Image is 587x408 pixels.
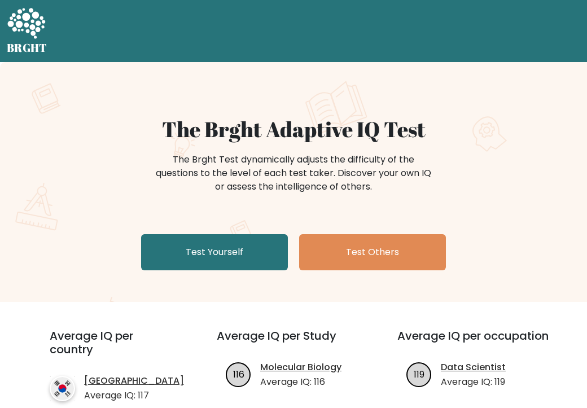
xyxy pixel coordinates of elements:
text: 116 [233,368,244,381]
h3: Average IQ per country [50,329,176,370]
h5: BRGHT [7,41,47,55]
a: Data Scientist [441,361,506,374]
div: The Brght Test dynamically adjusts the difficulty of the questions to the level of each test take... [152,153,435,194]
h3: Average IQ per Study [217,329,370,356]
a: [GEOGRAPHIC_DATA] [84,374,184,388]
h1: The Brght Adaptive IQ Test [18,116,569,142]
p: Average IQ: 116 [260,375,341,389]
a: BRGHT [7,5,47,58]
img: country [50,376,75,401]
a: Test Yourself [141,234,288,270]
p: Average IQ: 117 [84,389,184,402]
h3: Average IQ per occupation [397,329,551,356]
text: 119 [414,368,424,381]
a: Molecular Biology [260,361,341,374]
p: Average IQ: 119 [441,375,506,389]
a: Test Others [299,234,446,270]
